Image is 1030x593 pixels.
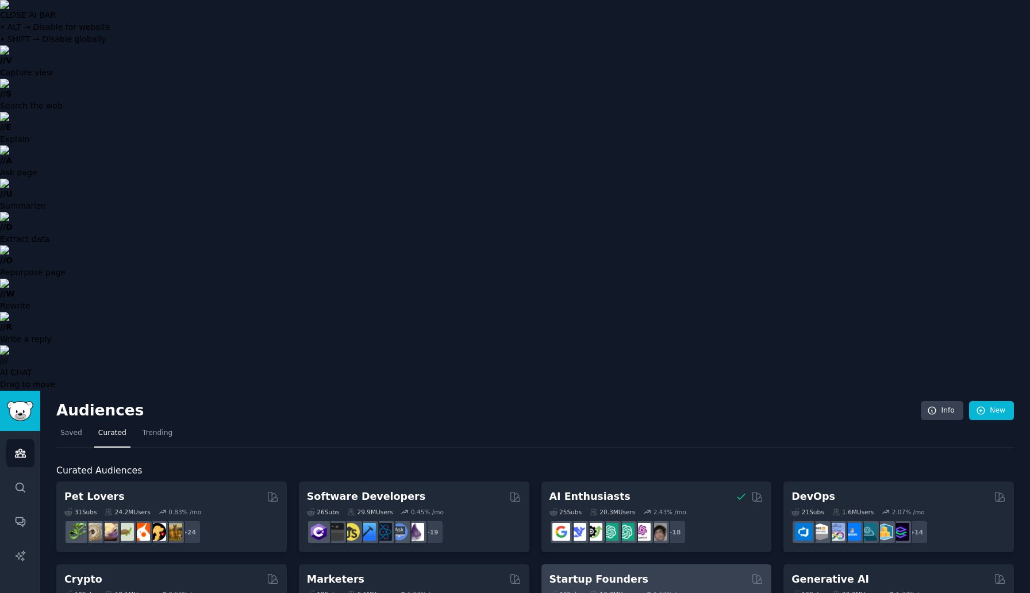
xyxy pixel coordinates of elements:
[795,523,813,541] img: azuredevops
[552,523,570,541] img: GoogleGeminiAI
[64,508,97,516] div: 31 Sub s
[843,523,861,541] img: DevOpsLinks
[791,490,835,504] h2: DevOps
[60,428,82,438] span: Saved
[549,490,631,504] h2: AI Enthusiasts
[307,490,425,504] h2: Software Developers
[859,523,877,541] img: platformengineering
[347,508,393,516] div: 29.9M Users
[98,428,126,438] span: Curated
[617,523,635,541] img: chatgpt_prompts_
[585,523,602,541] img: AItoolsCatalog
[633,523,651,541] img: OpenAIDev
[811,523,829,541] img: AWS_Certified_Experts
[662,520,686,544] div: + 18
[649,523,667,541] img: ArtificalIntelligence
[143,428,172,438] span: Trending
[7,401,33,421] img: GummySearch logo
[390,523,408,541] img: AskComputerScience
[64,490,125,504] h2: Pet Lovers
[892,508,925,516] div: 2.07 % /mo
[84,523,102,541] img: ballpython
[549,508,582,516] div: 25 Sub s
[827,523,845,541] img: Docker_DevOps
[148,523,166,541] img: PetAdvice
[568,523,586,541] img: DeepSeek
[358,523,376,541] img: iOSProgramming
[904,520,928,544] div: + 14
[374,523,392,541] img: reactnative
[654,508,686,516] div: 2.43 % /mo
[406,523,424,541] img: elixir
[168,508,201,516] div: 0.83 % /mo
[342,523,360,541] img: learnjavascript
[68,523,86,541] img: herpetology
[132,523,150,541] img: cockatiel
[307,572,364,587] h2: Marketers
[601,523,618,541] img: chatgpt_promptDesign
[116,523,134,541] img: turtle
[420,520,444,544] div: + 19
[921,401,963,421] a: Info
[791,508,824,516] div: 21 Sub s
[791,572,869,587] h2: Generative AI
[875,523,893,541] img: aws_cdk
[411,508,444,516] div: 0.45 % /mo
[307,508,339,516] div: 26 Sub s
[164,523,182,541] img: dogbreed
[549,572,648,587] h2: Startup Founders
[94,424,130,448] a: Curated
[100,523,118,541] img: leopardgeckos
[310,523,328,541] img: csharp
[64,572,102,587] h2: Crypto
[326,523,344,541] img: software
[832,508,874,516] div: 1.6M Users
[105,508,150,516] div: 24.2M Users
[177,520,201,544] div: + 24
[139,424,176,448] a: Trending
[56,402,921,420] h2: Audiences
[969,401,1014,421] a: New
[56,424,86,448] a: Saved
[590,508,635,516] div: 20.3M Users
[56,464,142,478] span: Curated Audiences
[891,523,909,541] img: PlatformEngineers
